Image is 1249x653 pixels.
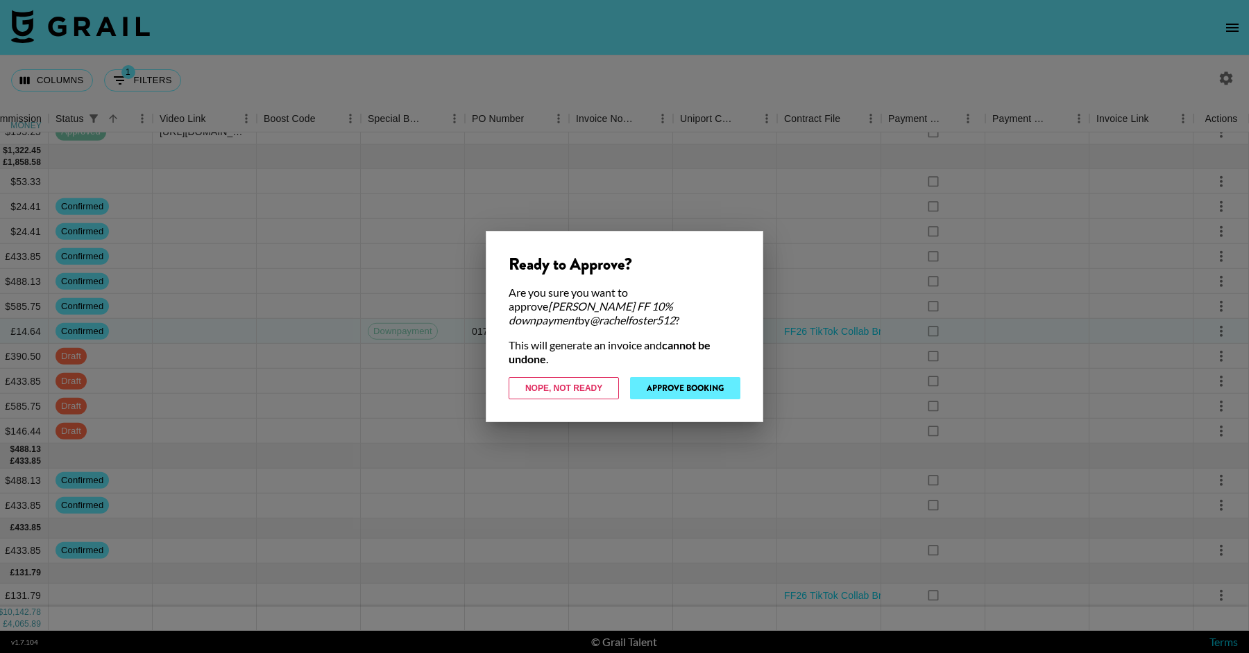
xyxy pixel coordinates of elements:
button: Approve Booking [630,377,740,399]
div: Ready to Approve? [509,254,740,275]
div: Are you sure you want to approve by ? [509,286,740,327]
button: Nope, Not Ready [509,377,619,399]
em: @ rachelfoster512 [590,313,675,326]
div: This will generate an invoice and . [509,338,740,366]
strong: cannot be undone [509,338,711,365]
em: [PERSON_NAME] FF 10% downpayment [509,299,673,326]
